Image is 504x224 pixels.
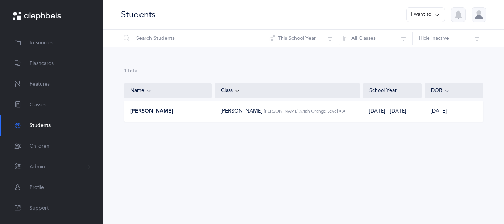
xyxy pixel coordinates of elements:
span: Profile [30,184,44,192]
div: Students [121,8,155,21]
button: All Classes [339,30,413,47]
span: Flashcards [30,60,54,68]
span: total [128,68,138,73]
input: Search Students [121,30,266,47]
div: [DATE] - [DATE] [369,108,406,115]
div: Class [221,87,354,95]
span: Students [30,122,51,130]
span: [PERSON_NAME] [221,108,262,114]
span: [PERSON_NAME], Kriah Orange Level • A [264,108,345,114]
span: Admin [30,163,45,171]
span: Children [30,142,49,150]
button: Hide inactive [412,30,486,47]
span: Resources [30,39,53,47]
span: Classes [30,101,46,109]
button: This School Year [266,30,339,47]
span: Support [30,204,49,212]
span: Features [30,80,50,88]
iframe: Drift Widget Chat Controller [467,187,495,215]
div: School Year [369,87,415,94]
div: 1 [124,68,483,75]
span: [PERSON_NAME] [130,108,173,115]
button: I want to [406,7,445,22]
div: DOB [431,87,477,95]
div: [DATE] [425,108,483,115]
div: Name [130,87,206,95]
